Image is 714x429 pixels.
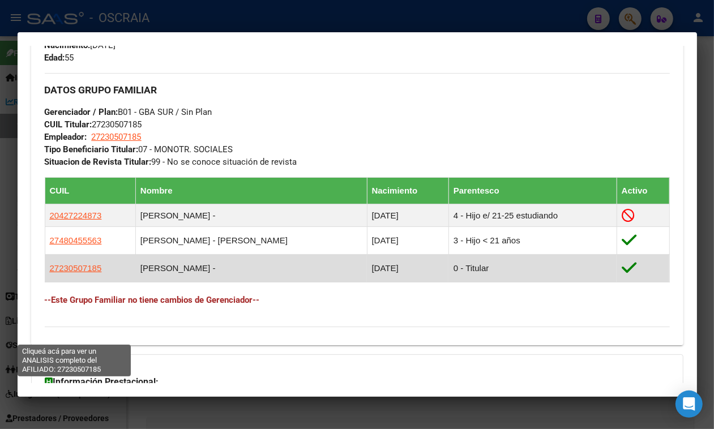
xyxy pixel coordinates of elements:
[45,375,669,389] h3: Información Prestacional:
[367,227,448,255] td: [DATE]
[135,255,367,282] td: [PERSON_NAME] -
[50,263,102,273] span: 27230507185
[92,132,142,142] span: 27230507185
[135,178,367,204] th: Nombre
[675,391,703,418] div: Open Intercom Messenger
[45,40,91,50] strong: Nacimiento:
[50,235,102,245] span: 27480455563
[45,294,670,306] h4: --Este Grupo Familiar no tiene cambios de Gerenciador--
[135,227,367,255] td: [PERSON_NAME] - [PERSON_NAME]
[45,119,92,130] strong: CUIL Titular:
[45,157,297,167] span: 99 - No se conoce situación de revista
[50,211,102,220] span: 20427224873
[45,107,118,117] strong: Gerenciador / Plan:
[45,132,87,142] strong: Empleador:
[45,178,135,204] th: CUIL
[448,227,617,255] td: 3 - Hijo < 21 años
[448,255,617,282] td: 0 - Titular
[45,53,74,63] span: 55
[135,204,367,227] td: [PERSON_NAME] -
[45,84,670,96] h3: DATOS GRUPO FAMILIAR
[367,178,448,204] th: Nacimiento
[367,255,448,282] td: [DATE]
[367,204,448,227] td: [DATE]
[45,144,233,155] span: 07 - MONOTR. SOCIALES
[448,204,617,227] td: 4 - Hijo e/ 21-25 estudiando
[45,144,139,155] strong: Tipo Beneficiario Titular:
[448,178,617,204] th: Parentesco
[617,178,669,204] th: Activo
[45,53,65,63] strong: Edad:
[45,119,142,130] span: 27230507185
[45,40,116,50] span: [DATE]
[45,157,152,167] strong: Situacion de Revista Titular:
[45,107,212,117] span: B01 - GBA SUR / Sin Plan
